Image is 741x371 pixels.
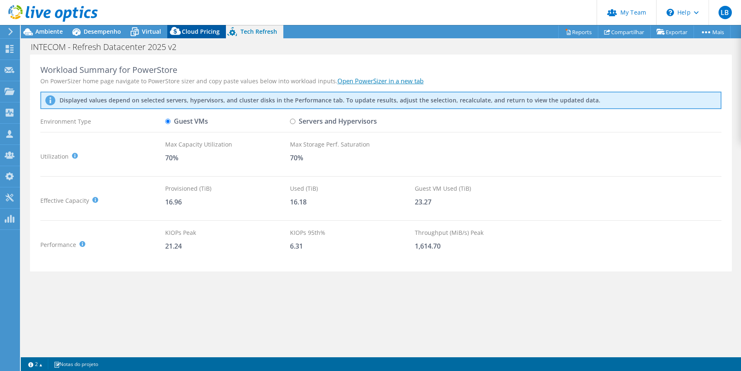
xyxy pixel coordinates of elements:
[40,65,721,75] div: Workload Summary for PowerStore
[719,6,732,19] span: LB
[142,27,161,35] span: Virtual
[84,27,121,35] span: Desempenho
[40,114,165,129] div: Environment Type
[415,242,540,251] div: 1,614.70
[290,228,415,237] div: KIOPs 95th%
[598,25,651,38] a: Compartilhar
[165,197,290,207] div: 16.96
[290,242,415,251] div: 6.31
[667,9,674,16] svg: \n
[558,25,598,38] a: Reports
[290,114,377,129] label: Servers and Hypervisors
[40,140,165,173] div: Utilization
[35,27,63,35] span: Ambiente
[240,27,277,35] span: Tech Refresh
[27,42,189,52] h1: INTECOM - Refresh Datacenter 2025 v2
[415,197,540,207] div: 23.27
[290,197,415,207] div: 16.18
[694,25,731,38] a: Mais
[337,77,424,85] a: Open PowerSizer in a new tab
[22,359,48,369] a: 2
[40,77,721,85] div: On PowerSizer home page navigate to PowerStore sizer and copy paste values below into workload in...
[415,228,540,237] div: Throughput (MiB/s) Peak
[650,25,694,38] a: Exportar
[290,153,415,162] div: 70%
[165,114,208,129] label: Guest VMs
[290,119,295,124] input: Servers and Hypervisors
[165,242,290,251] div: 21.24
[40,184,165,217] div: Effective Capacity
[165,140,290,149] div: Max Capacity Utilization
[59,97,455,104] p: Displayed values depend on selected servers, hypervisors, and cluster disks in the Performance ta...
[165,228,290,237] div: KIOPs Peak
[165,153,290,162] div: 70%
[290,140,415,149] div: Max Storage Perf. Saturation
[165,119,171,124] input: Guest VMs
[415,184,540,193] div: Guest VM Used (TiB)
[165,184,290,193] div: Provisioned (TiB)
[290,184,415,193] div: Used (TiB)
[48,359,104,369] a: Notas do projeto
[182,27,220,35] span: Cloud Pricing
[40,228,165,261] div: Performance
